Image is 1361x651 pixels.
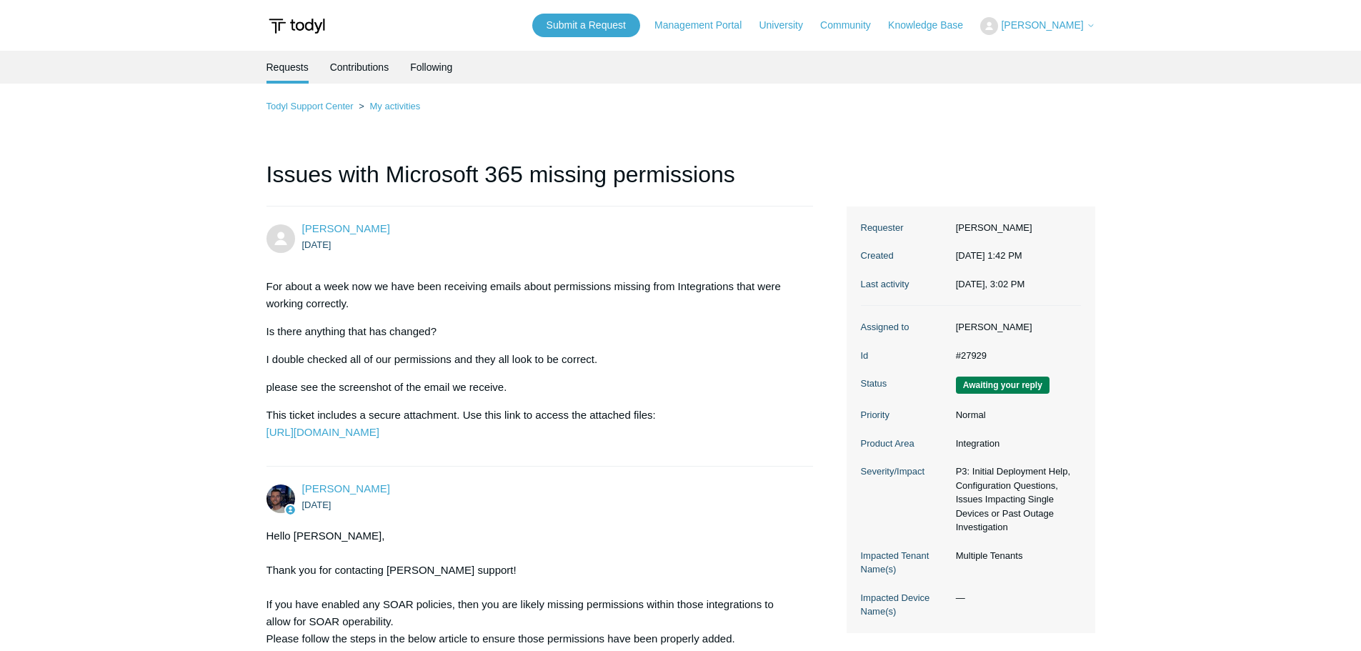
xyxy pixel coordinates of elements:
[861,377,949,391] dt: Status
[266,101,354,111] a: Todyl Support Center
[949,349,1081,363] dd: #27929
[532,14,640,37] a: Submit a Request
[266,379,799,396] p: please see the screenshot of the email we receive.
[861,437,949,451] dt: Product Area
[956,250,1022,261] time: 09/04/2025, 13:42
[302,222,390,234] a: [PERSON_NAME]
[861,249,949,263] dt: Created
[888,18,977,33] a: Knowledge Base
[949,591,1081,605] dd: —
[369,101,420,111] a: My activities
[861,408,949,422] dt: Priority
[949,408,1081,422] dd: Normal
[949,549,1081,563] dd: Multiple Tenants
[266,323,799,340] p: Is there anything that has changed?
[861,277,949,292] dt: Last activity
[861,591,949,619] dt: Impacted Device Name(s)
[949,320,1081,334] dd: [PERSON_NAME]
[266,101,357,111] li: Todyl Support Center
[820,18,885,33] a: Community
[266,13,327,39] img: Todyl Support Center Help Center home page
[266,157,814,207] h1: Issues with Microsoft 365 missing permissions
[302,500,331,510] time: 09/04/2025, 13:46
[266,426,379,438] a: [URL][DOMAIN_NAME]
[302,482,390,495] span: Connor Davis
[356,101,420,111] li: My activities
[266,351,799,368] p: I double checked all of our permissions and they all look to be correct.
[949,464,1081,535] dd: P3: Initial Deployment Help, Configuration Questions, Issues Impacting Single Devices or Past Out...
[861,349,949,363] dt: Id
[956,279,1025,289] time: 09/08/2025, 15:02
[654,18,756,33] a: Management Portal
[302,239,331,250] time: 09/04/2025, 13:42
[302,222,390,234] span: Daniel Sigler
[980,17,1095,35] button: [PERSON_NAME]
[861,549,949,577] dt: Impacted Tenant Name(s)
[949,221,1081,235] dd: [PERSON_NAME]
[330,51,389,84] a: Contributions
[266,407,799,441] p: This ticket includes a secure attachment. Use this link to access the attached files:
[861,320,949,334] dt: Assigned to
[302,482,390,495] a: [PERSON_NAME]
[266,278,799,312] p: For about a week now we have been receiving emails about permissions missing from Integrations th...
[266,51,309,84] li: Requests
[410,51,452,84] a: Following
[759,18,817,33] a: University
[1001,19,1083,31] span: [PERSON_NAME]
[949,437,1081,451] dd: Integration
[956,377,1050,394] span: We are waiting for you to respond
[861,221,949,235] dt: Requester
[861,464,949,479] dt: Severity/Impact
